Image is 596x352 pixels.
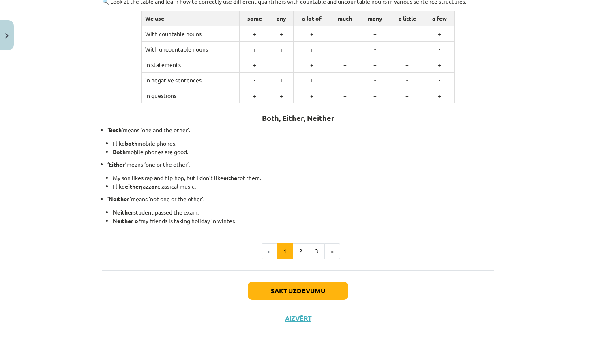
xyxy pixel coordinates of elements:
strong: either [223,174,240,181]
td: + [293,42,330,57]
strong: Neither [113,208,133,216]
li: I like jazz classical music. [113,182,494,191]
td: - [424,42,455,57]
td: - [360,73,390,88]
td: + [293,26,330,42]
strong: Neither of [113,217,141,224]
td: + [330,57,360,73]
td: + [360,57,390,73]
td: With countable nouns [141,26,240,42]
td: + [360,26,390,42]
td: + [240,26,270,42]
td: in negative sentences [141,73,240,88]
td: + [270,73,293,88]
td: + [330,42,360,57]
td: a lot of [293,11,330,26]
strong: Both [113,148,126,155]
button: Aizvērt [283,314,313,322]
td: any [270,11,293,26]
p: means ‘one or the other’. [107,160,494,169]
strong: either [125,182,141,190]
nav: Page navigation example [102,243,494,260]
td: + [270,26,293,42]
td: + [293,57,330,73]
strong: or [151,182,157,190]
li: My son likes rap and hip-hop, but I don’t like of them. [113,174,494,182]
li: my friends is taking holiday in winter. [113,217,494,225]
td: - [424,73,455,88]
td: many [360,11,390,26]
td: a little [390,11,424,26]
td: - [360,42,390,57]
p: means ‘one and the other’. [107,126,494,134]
td: - [390,73,424,88]
td: + [293,88,330,103]
button: 2 [293,243,309,260]
strong: Both, Either, Neither [262,113,334,122]
li: I like mobile phones. [113,139,494,148]
td: some [240,11,270,26]
td: - [330,26,360,42]
td: - [270,57,293,73]
td: + [390,42,424,57]
td: much [330,11,360,26]
strong: ‘Both’ [107,126,123,133]
td: + [330,88,360,103]
td: + [360,88,390,103]
td: in questions [141,88,240,103]
td: + [270,88,293,103]
li: mobile phones are good. [113,148,494,156]
button: 1 [277,243,293,260]
td: + [270,42,293,57]
img: icon-close-lesson-0947bae3869378f0d4975bcd49f059093ad1ed9edebbc8119c70593378902aed.svg [5,33,9,39]
strong: both [125,140,137,147]
strong: ‘Neither’ [107,195,131,202]
p: means ‘not one or the other’. [107,195,494,203]
td: + [424,88,455,103]
button: » [324,243,340,260]
td: + [390,88,424,103]
td: + [240,88,270,103]
strong: ‘Either’ [107,161,126,168]
td: - [240,73,270,88]
td: + [240,57,270,73]
td: + [424,57,455,73]
td: - [390,26,424,42]
td: + [390,57,424,73]
td: in statements [141,57,240,73]
td: + [240,42,270,57]
td: + [424,26,455,42]
button: 3 [309,243,325,260]
li: student passed the exam. [113,208,494,217]
td: With uncountable nouns [141,42,240,57]
td: We use [141,11,240,26]
button: Sākt uzdevumu [248,282,348,300]
td: + [293,73,330,88]
td: + [330,73,360,88]
td: a few [424,11,455,26]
